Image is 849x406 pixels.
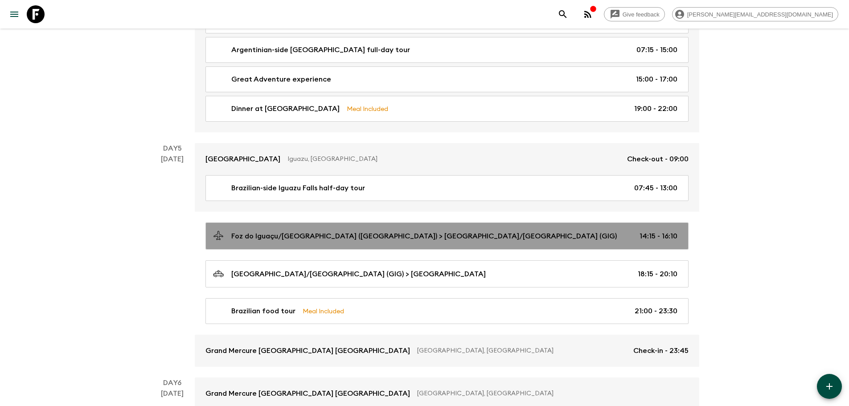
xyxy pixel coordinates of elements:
[231,74,331,85] p: Great Adventure experience
[682,11,838,18] span: [PERSON_NAME][EMAIL_ADDRESS][DOMAIN_NAME]
[636,74,677,85] p: 15:00 - 17:00
[205,154,280,164] p: [GEOGRAPHIC_DATA]
[347,104,388,114] p: Meal Included
[195,143,699,175] a: [GEOGRAPHIC_DATA]Iguazu, [GEOGRAPHIC_DATA]Check-out - 09:00
[205,260,689,287] a: [GEOGRAPHIC_DATA]/[GEOGRAPHIC_DATA] (GIG) > [GEOGRAPHIC_DATA]18:15 - 20:10
[5,5,23,23] button: menu
[161,154,184,367] div: [DATE]
[231,306,295,316] p: Brazilian food tour
[635,306,677,316] p: 21:00 - 23:30
[604,7,665,21] a: Give feedback
[554,5,572,23] button: search adventures
[633,345,689,356] p: Check-in - 23:45
[205,37,689,63] a: Argentinian-side [GEOGRAPHIC_DATA] full-day tour07:15 - 15:00
[205,345,410,356] p: Grand Mercure [GEOGRAPHIC_DATA] [GEOGRAPHIC_DATA]
[417,346,626,355] p: [GEOGRAPHIC_DATA], [GEOGRAPHIC_DATA]
[231,103,340,114] p: Dinner at [GEOGRAPHIC_DATA]
[672,7,838,21] div: [PERSON_NAME][EMAIL_ADDRESS][DOMAIN_NAME]
[150,143,195,154] p: Day 5
[417,389,681,398] p: [GEOGRAPHIC_DATA], [GEOGRAPHIC_DATA]
[287,155,620,164] p: Iguazu, [GEOGRAPHIC_DATA]
[634,103,677,114] p: 19:00 - 22:00
[205,298,689,324] a: Brazilian food tourMeal Included21:00 - 23:30
[231,45,410,55] p: Argentinian-side [GEOGRAPHIC_DATA] full-day tour
[231,183,365,193] p: Brazilian-side Iguazu Falls half-day tour
[638,269,677,279] p: 18:15 - 20:10
[205,66,689,92] a: Great Adventure experience15:00 - 17:00
[640,231,677,242] p: 14:15 - 16:10
[205,175,689,201] a: Brazilian-side Iguazu Falls half-day tour07:45 - 13:00
[303,306,344,316] p: Meal Included
[205,222,689,250] a: Foz do Iguaçu/[GEOGRAPHIC_DATA] ([GEOGRAPHIC_DATA]) > [GEOGRAPHIC_DATA]/[GEOGRAPHIC_DATA] (GIG)14...
[618,11,664,18] span: Give feedback
[205,96,689,122] a: Dinner at [GEOGRAPHIC_DATA]Meal Included19:00 - 22:00
[634,183,677,193] p: 07:45 - 13:00
[195,335,699,367] a: Grand Mercure [GEOGRAPHIC_DATA] [GEOGRAPHIC_DATA][GEOGRAPHIC_DATA], [GEOGRAPHIC_DATA]Check-in - 2...
[636,45,677,55] p: 07:15 - 15:00
[231,269,486,279] p: [GEOGRAPHIC_DATA]/[GEOGRAPHIC_DATA] (GIG) > [GEOGRAPHIC_DATA]
[150,377,195,388] p: Day 6
[231,231,617,242] p: Foz do Iguaçu/[GEOGRAPHIC_DATA] ([GEOGRAPHIC_DATA]) > [GEOGRAPHIC_DATA]/[GEOGRAPHIC_DATA] (GIG)
[627,154,689,164] p: Check-out - 09:00
[205,388,410,399] p: Grand Mercure [GEOGRAPHIC_DATA] [GEOGRAPHIC_DATA]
